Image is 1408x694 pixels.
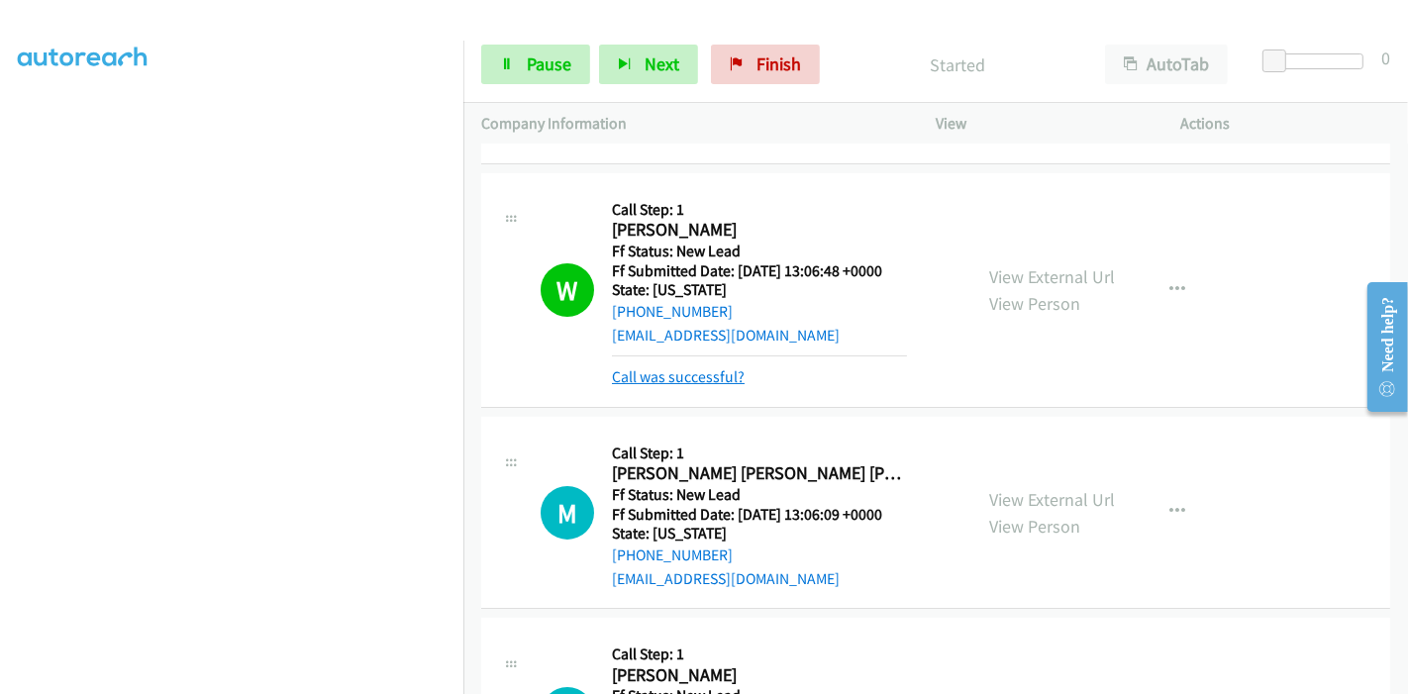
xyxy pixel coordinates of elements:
a: Call was successful? [612,367,745,386]
a: [EMAIL_ADDRESS][DOMAIN_NAME] [612,326,840,345]
h2: [PERSON_NAME] [612,219,907,242]
div: Delay between calls (in seconds) [1272,53,1363,69]
span: Next [645,52,679,75]
a: Pause [481,45,590,84]
h5: Call Step: 1 [612,444,907,463]
button: Next [599,45,698,84]
span: Finish [756,52,801,75]
p: Started [847,51,1069,78]
a: View External Url [989,488,1115,511]
a: View Person [989,515,1080,538]
p: View [936,112,1146,136]
h5: State: [US_STATE] [612,280,907,300]
h5: Ff Submitted Date: [DATE] 13:06:48 +0000 [612,261,907,281]
a: View External Url [989,265,1115,288]
h5: Call Step: 1 [612,644,907,664]
h1: M [541,486,594,540]
span: Pause [527,52,571,75]
a: Finish [711,45,820,84]
h2: [PERSON_NAME] [612,664,907,687]
h5: State: [US_STATE] [612,524,907,544]
h5: Ff Submitted Date: [DATE] 13:06:09 +0000 [612,505,907,525]
p: Actions [1181,112,1391,136]
h1: W [541,263,594,317]
a: [PHONE_NUMBER] [612,545,733,564]
h5: Ff Status: New Lead [612,485,907,505]
iframe: Resource Center [1352,268,1408,426]
h5: Ff Status: New Lead [612,242,907,261]
a: [PHONE_NUMBER] [612,302,733,321]
h2: [PERSON_NAME] [PERSON_NAME] [PERSON_NAME] [612,462,907,485]
p: Company Information [481,112,900,136]
h5: Call Step: 1 [612,200,907,220]
a: [EMAIL_ADDRESS][DOMAIN_NAME] [612,569,840,588]
button: AutoTab [1105,45,1228,84]
div: 0 [1381,45,1390,71]
a: View Person [989,292,1080,315]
